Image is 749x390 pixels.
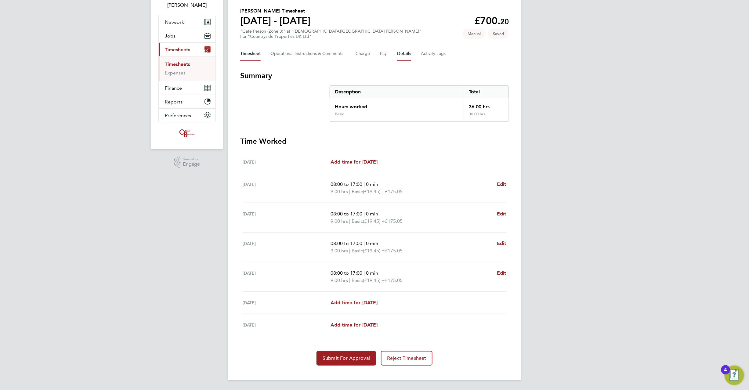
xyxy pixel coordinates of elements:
[335,112,344,117] div: Basic
[364,270,365,276] span: |
[363,218,385,224] span: (£19.45) =
[463,29,486,39] span: This timesheet was manually created.
[385,218,403,224] span: £175.05
[331,240,362,246] span: 08:00 to 17:00
[352,188,363,195] span: Basic
[363,189,385,194] span: (£19.45) =
[349,277,350,283] span: |
[159,56,215,81] div: Timesheets
[497,181,506,188] a: Edit
[725,366,744,385] button: Open Resource Center, 4 new notifications
[385,248,403,254] span: £175.05
[349,218,350,224] span: |
[240,71,509,366] section: Timesheet
[724,370,727,378] div: 4
[464,86,508,98] div: Total
[178,128,196,138] img: oneillandbrennan-logo-retina.png
[158,2,216,9] span: Charlotte Carter
[364,181,365,187] span: |
[243,181,331,195] div: [DATE]
[356,46,370,61] button: Charge
[165,113,191,118] span: Preferences
[363,277,385,283] span: (£19.45) =
[387,355,426,361] span: Reject Timesheet
[240,46,261,61] button: Timesheet
[240,15,310,27] h1: [DATE] - [DATE]
[366,181,378,187] span: 0 min
[474,15,509,27] app-decimal: £700.
[243,158,331,166] div: [DATE]
[380,46,387,61] button: Pay
[331,321,378,329] a: Add time for [DATE]
[159,29,215,42] button: Jobs
[497,270,506,276] span: Edit
[366,240,378,246] span: 0 min
[174,157,200,168] a: Powered byEngage
[349,248,350,254] span: |
[165,61,190,67] a: Timesheets
[243,299,331,306] div: [DATE]
[497,240,506,246] span: Edit
[331,299,378,306] a: Add time for [DATE]
[323,355,370,361] span: Submit For Approval
[330,85,509,122] div: Summary
[165,99,183,105] span: Reports
[270,46,346,61] button: Operational Instructions & Comments
[497,210,506,218] a: Edit
[331,322,378,328] span: Add time for [DATE]
[240,136,509,146] h3: Time Worked
[159,81,215,95] button: Finance
[352,277,363,284] span: Basic
[464,112,508,121] div: 36.00 hrs
[352,247,363,255] span: Basic
[331,218,348,224] span: 9.00 hrs
[331,181,362,187] span: 08:00 to 17:00
[397,46,411,61] button: Details
[366,211,378,217] span: 0 min
[331,211,362,217] span: 08:00 to 17:00
[331,189,348,194] span: 9.00 hrs
[364,211,365,217] span: |
[159,15,215,29] button: Network
[497,211,506,217] span: Edit
[159,109,215,122] button: Preferences
[159,43,215,56] button: Timesheets
[165,70,186,76] a: Expenses
[165,19,184,25] span: Network
[317,351,376,366] button: Submit For Approval
[158,128,216,138] a: Go to home page
[421,46,447,61] button: Activity Logs
[385,189,403,194] span: £175.05
[349,189,350,194] span: |
[464,98,508,112] div: 36.00 hrs
[165,33,175,39] span: Jobs
[159,95,215,108] button: Reports
[183,162,200,167] span: Engage
[381,351,432,366] button: Reject Timesheet
[243,240,331,255] div: [DATE]
[488,29,509,39] span: This timesheet is Saved.
[165,85,182,91] span: Finance
[331,248,348,254] span: 9.00 hrs
[331,300,378,305] span: Add time for [DATE]
[330,98,464,112] div: Hours worked
[243,321,331,329] div: [DATE]
[240,71,509,81] h3: Summary
[165,47,190,52] span: Timesheets
[385,277,403,283] span: £175.05
[240,7,310,15] h2: [PERSON_NAME] Timesheet
[500,17,509,26] span: 20
[330,86,464,98] div: Description
[331,159,378,165] span: Add time for [DATE]
[363,248,385,254] span: (£19.45) =
[183,157,200,162] span: Powered by
[366,270,378,276] span: 0 min
[243,210,331,225] div: [DATE]
[497,269,506,277] a: Edit
[331,270,362,276] span: 08:00 to 17:00
[331,158,378,166] a: Add time for [DATE]
[497,240,506,247] a: Edit
[240,29,421,39] div: "Gate Person (Zone 3)" at "[DEMOGRAPHIC_DATA][GEOGRAPHIC_DATA][PERSON_NAME]"
[364,240,365,246] span: |
[497,181,506,187] span: Edit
